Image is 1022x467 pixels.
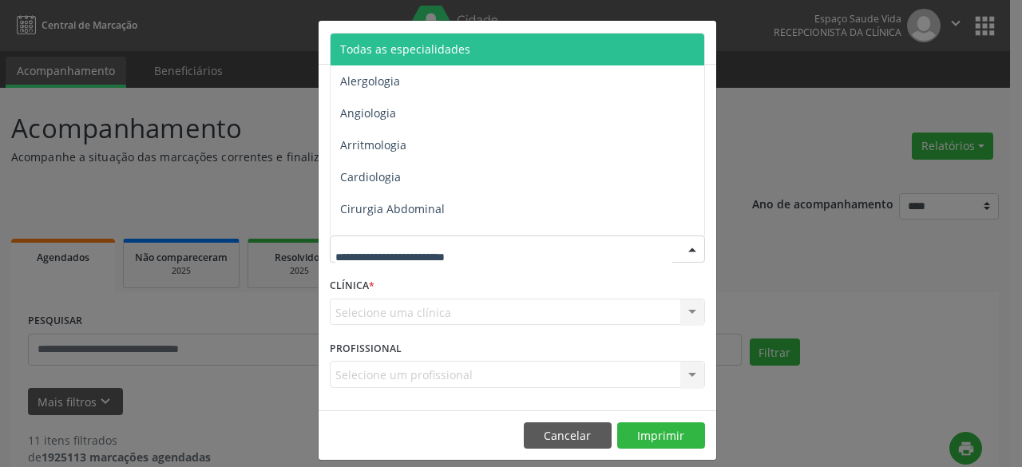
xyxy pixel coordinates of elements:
[340,233,438,248] span: Cirurgia Bariatrica
[684,21,716,60] button: Close
[524,422,612,449] button: Cancelar
[340,73,400,89] span: Alergologia
[340,105,396,121] span: Angiologia
[617,422,705,449] button: Imprimir
[330,336,402,361] label: PROFISSIONAL
[340,137,406,152] span: Arritmologia
[340,201,445,216] span: Cirurgia Abdominal
[340,169,401,184] span: Cardiologia
[340,42,470,57] span: Todas as especialidades
[330,32,513,53] h5: Relatório de agendamentos
[330,274,374,299] label: CLÍNICA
